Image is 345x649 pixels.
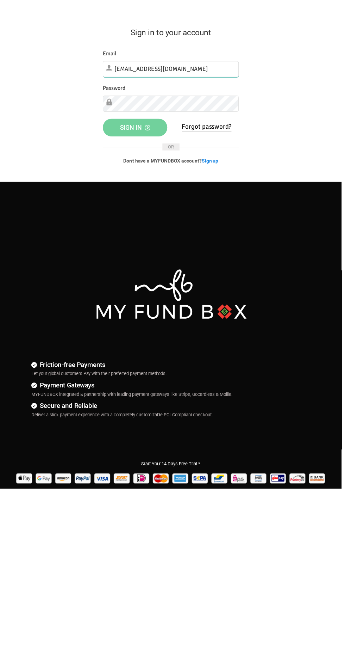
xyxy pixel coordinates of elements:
img: Bancontact Pay [213,476,231,490]
span: MYFUNDBOX integrated & partnership with leading payment gateways like Stripe, Gocardless & Mollie. [32,396,235,401]
label: Email [104,50,118,59]
a: Sign up [204,160,221,165]
a: Forgot password? [184,124,234,133]
img: american_express Pay [173,476,192,490]
span: OR [164,145,181,152]
img: banktransfer [311,476,330,490]
img: mb Pay [252,476,271,490]
img: Amazon [55,476,74,490]
h4: Secure and Reliable [32,405,320,415]
img: sepa Pay [193,476,212,490]
span: Deliver a slick payment experience with a completely customizable PCI-Compliant checkout. [32,416,215,422]
img: Mastercard Pay [153,476,172,490]
img: Sofort Pay [114,476,133,490]
img: Ideal Pay [134,476,152,490]
img: EPS Pay [232,476,251,490]
h4: Friction-free Payments [32,363,320,373]
img: p24 Pay [291,476,310,490]
p: Don't have a MYFUNDBOX account? [104,159,241,166]
img: Paypal [75,476,93,490]
img: Google Pay [35,476,54,490]
h4: Payment Gateways [32,384,320,394]
img: giropay [272,476,290,490]
button: Sign in [104,120,169,138]
img: Visa [94,476,113,490]
h2: Sign in to your account [104,27,241,39]
img: mfbwhite.png [95,270,250,324]
img: Apple Pay [15,476,34,490]
span: Let your global customers Pay with their preferred payment methods. [32,375,168,380]
label: Password [104,85,126,94]
input: Email [104,62,241,78]
span: Sign in [121,125,152,133]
